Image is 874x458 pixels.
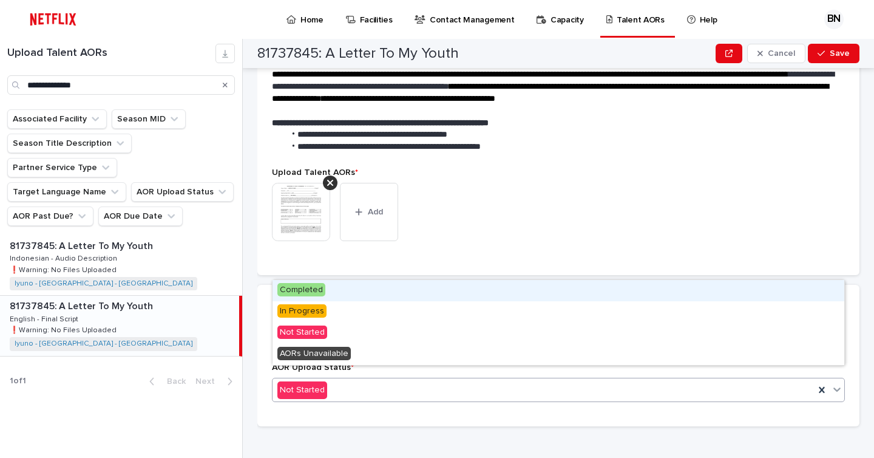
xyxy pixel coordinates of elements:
[7,47,215,60] h1: Upload Talent AORs
[277,304,327,318] span: In Progress
[277,347,351,360] span: AORs Unavailable
[768,49,795,58] span: Cancel
[10,313,81,324] p: English - Final Script
[131,182,234,202] button: AOR Upload Status
[112,109,186,129] button: Season MID
[7,134,132,153] button: Season Title Description
[98,207,183,226] button: AOR Due Date
[15,340,192,348] a: Iyuno - [GEOGRAPHIC_DATA] - [GEOGRAPHIC_DATA]
[7,158,117,177] button: Partner Service Type
[24,7,82,32] img: ifQbXi3ZQGMSEF7WDB7W
[273,323,844,344] div: Not Started
[257,45,459,63] h2: 81737845: A Letter To My Youth
[824,10,844,29] div: BN
[7,207,93,226] button: AOR Past Due?
[10,324,119,335] p: ❗️Warning: No Files Uploaded
[277,326,327,339] span: Not Started
[7,182,126,202] button: Target Language Name
[273,280,844,301] div: Completed
[272,168,358,177] span: Upload Talent AORs
[191,376,242,387] button: Next
[368,208,383,216] span: Add
[747,44,805,63] button: Cancel
[277,381,327,399] div: Not Started
[140,376,191,387] button: Back
[10,264,119,275] p: ❗️Warning: No Files Uploaded
[10,238,155,252] p: 81737845: A Letter To My Youth
[830,49,850,58] span: Save
[273,301,844,323] div: In Progress
[272,363,354,372] span: AOR Upload Status
[808,44,859,63] button: Save
[7,75,235,95] input: Search
[273,344,844,365] div: AORs Unavailable
[10,252,120,263] p: Indonesian - Audio Description
[277,283,325,296] span: Completed
[15,279,192,288] a: Iyuno - [GEOGRAPHIC_DATA] - [GEOGRAPHIC_DATA]
[10,298,155,312] p: 81737845: A Letter To My Youth
[195,377,222,386] span: Next
[160,377,186,386] span: Back
[7,109,107,129] button: Associated Facility
[340,183,398,241] button: Add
